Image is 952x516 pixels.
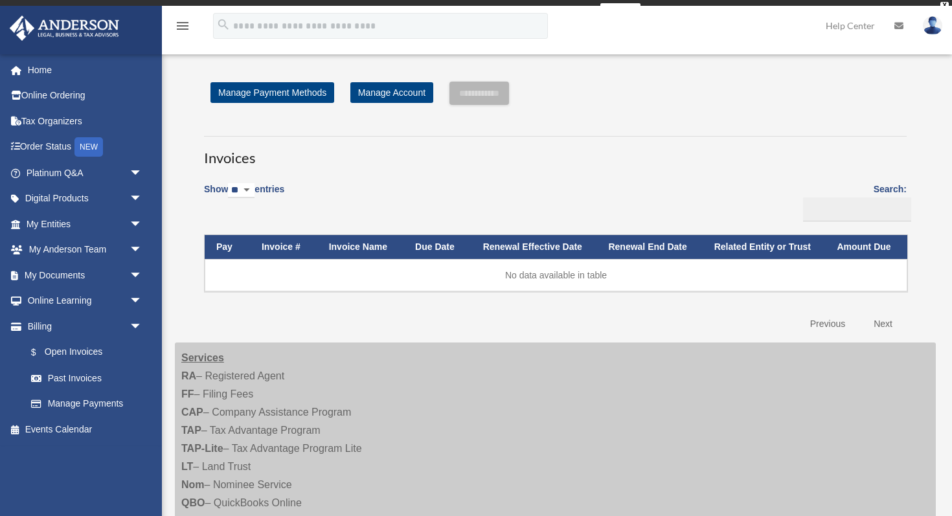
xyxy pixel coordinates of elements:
[250,235,317,259] th: Invoice #: activate to sort column ascending
[9,160,162,186] a: Platinum Q&Aarrow_drop_down
[130,262,155,289] span: arrow_drop_down
[181,352,224,363] strong: Services
[181,388,194,399] strong: FF
[9,237,162,263] a: My Anderson Teamarrow_drop_down
[210,82,334,103] a: Manage Payment Methods
[130,160,155,186] span: arrow_drop_down
[130,211,155,238] span: arrow_drop_down
[228,183,255,198] select: Showentries
[703,235,826,259] th: Related Entity or Trust: activate to sort column ascending
[130,313,155,340] span: arrow_drop_down
[864,311,902,337] a: Next
[803,197,911,222] input: Search:
[216,17,231,32] i: search
[312,3,595,19] div: Get a chance to win 6 months of Platinum for free just by filling out this
[9,134,162,161] a: Order StatusNEW
[825,235,907,259] th: Amount Due: activate to sort column ascending
[181,443,223,454] strong: TAP-Lite
[403,235,471,259] th: Due Date: activate to sort column ascending
[204,136,907,168] h3: Invoices
[9,108,162,134] a: Tax Organizers
[9,83,162,109] a: Online Ordering
[175,18,190,34] i: menu
[130,237,155,264] span: arrow_drop_down
[181,497,205,508] strong: QBO
[205,259,907,291] td: No data available in table
[350,82,433,103] a: Manage Account
[600,3,640,19] a: survey
[9,288,162,314] a: Online Learningarrow_drop_down
[130,288,155,315] span: arrow_drop_down
[9,313,155,339] a: Billingarrow_drop_down
[940,2,949,10] div: close
[130,186,155,212] span: arrow_drop_down
[799,181,907,221] label: Search:
[9,57,162,83] a: Home
[18,339,149,366] a: $Open Invoices
[800,311,855,337] a: Previous
[181,370,196,381] strong: RA
[9,186,162,212] a: Digital Productsarrow_drop_down
[204,181,284,211] label: Show entries
[18,391,155,417] a: Manage Payments
[205,235,250,259] th: Pay: activate to sort column descending
[18,365,155,391] a: Past Invoices
[9,211,162,237] a: My Entitiesarrow_drop_down
[181,479,205,490] strong: Nom
[596,235,702,259] th: Renewal End Date: activate to sort column ascending
[6,16,123,41] img: Anderson Advisors Platinum Portal
[38,344,45,361] span: $
[9,262,162,288] a: My Documentsarrow_drop_down
[9,416,162,442] a: Events Calendar
[181,425,201,436] strong: TAP
[181,461,193,472] strong: LT
[317,235,403,259] th: Invoice Name: activate to sort column ascending
[181,407,203,418] strong: CAP
[923,16,942,35] img: User Pic
[175,23,190,34] a: menu
[471,235,597,259] th: Renewal Effective Date: activate to sort column ascending
[74,137,103,157] div: NEW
